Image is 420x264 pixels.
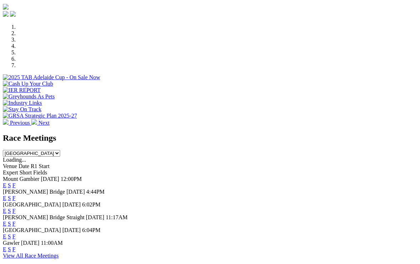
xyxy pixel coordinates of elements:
a: E [3,221,6,227]
span: [DATE] [62,227,81,233]
span: [GEOGRAPHIC_DATA] [3,227,61,233]
a: F [12,182,16,188]
img: Greyhounds As Pets [3,93,55,100]
span: Mount Gambier [3,176,40,182]
a: S [8,221,11,227]
a: S [8,246,11,252]
a: E [3,246,6,252]
img: 2025 TAB Adelaide Cup - On Sale Now [3,74,100,81]
img: facebook.svg [3,11,9,17]
span: [PERSON_NAME] Bridge Straight [3,214,84,220]
span: [DATE] [86,214,104,220]
a: S [8,182,11,188]
span: Short [20,169,32,176]
span: 6:02PM [82,201,101,208]
img: IER REPORT [3,87,41,93]
span: [GEOGRAPHIC_DATA] [3,201,61,208]
img: chevron-left-pager-white.svg [3,119,9,125]
span: [DATE] [67,189,85,195]
span: Next [38,120,49,126]
span: 11:17AM [106,214,128,220]
a: F [12,208,16,214]
img: Industry Links [3,100,42,106]
img: Cash Up Your Club [3,81,53,87]
a: S [8,208,11,214]
img: twitter.svg [10,11,16,17]
span: Loading... [3,157,26,163]
a: E [3,208,6,214]
img: Stay On Track [3,106,41,113]
span: Expert [3,169,18,176]
span: 4:44PM [86,189,105,195]
span: [DATE] [21,240,40,246]
span: Previous [10,120,30,126]
a: Previous [3,120,31,126]
span: [PERSON_NAME] Bridge [3,189,65,195]
a: E [3,233,6,239]
span: Venue [3,163,17,169]
h2: Race Meetings [3,133,417,143]
a: F [12,221,16,227]
img: logo-grsa-white.png [3,4,9,10]
span: R1 Start [31,163,49,169]
span: 6:04PM [82,227,101,233]
a: F [12,195,16,201]
span: Gawler [3,240,20,246]
span: 12:00PM [61,176,82,182]
span: Fields [33,169,47,176]
a: F [12,233,16,239]
img: GRSA Strategic Plan 2025-27 [3,113,77,119]
a: F [12,246,16,252]
a: E [3,182,6,188]
a: E [3,195,6,201]
img: chevron-right-pager-white.svg [31,119,37,125]
a: S [8,233,11,239]
a: S [8,195,11,201]
span: 11:00AM [41,240,63,246]
a: Next [31,120,49,126]
span: [DATE] [41,176,59,182]
span: Date [19,163,29,169]
a: View All Race Meetings [3,253,59,259]
span: [DATE] [62,201,81,208]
